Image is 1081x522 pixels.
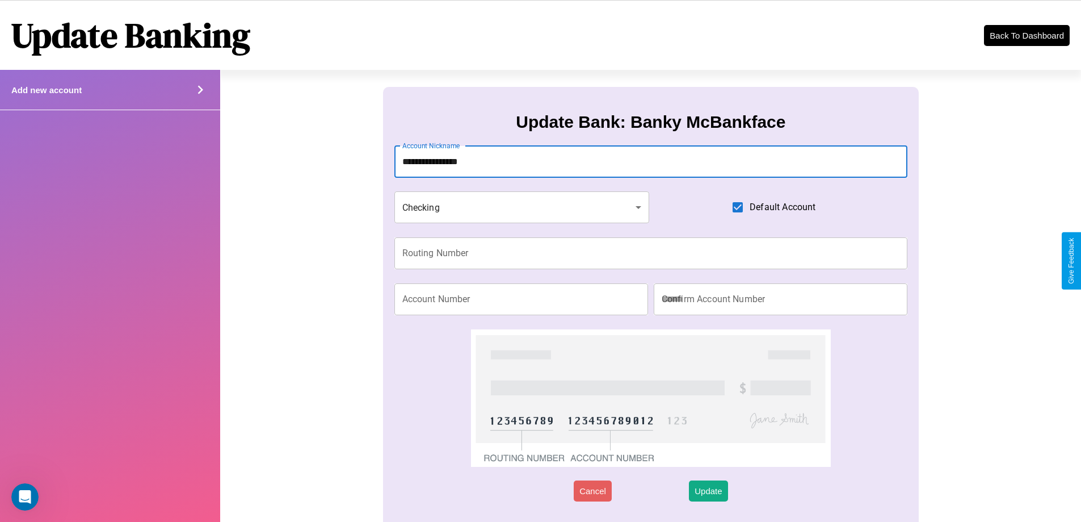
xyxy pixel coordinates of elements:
img: check [471,329,830,467]
h1: Update Banking [11,12,250,59]
button: Back To Dashboard [984,25,1070,46]
span: Default Account [750,201,815,214]
iframe: Intercom live chat [11,483,39,511]
button: Update [689,481,727,502]
div: Give Feedback [1067,238,1075,284]
h4: Add new account [11,85,82,95]
button: Cancel [574,481,612,502]
div: Checking [394,191,650,223]
h3: Update Bank: Banky McBankface [516,112,785,132]
label: Account Nickname [402,141,460,151]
